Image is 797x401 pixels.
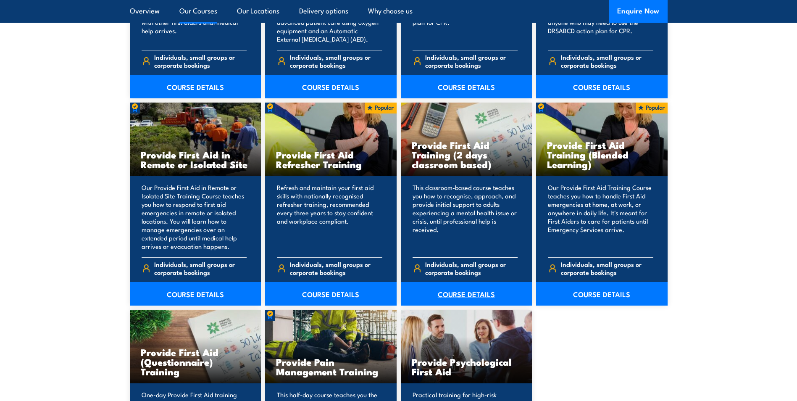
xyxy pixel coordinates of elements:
a: COURSE DETAILS [536,75,668,98]
h3: Provide First Aid Refresher Training [276,150,386,169]
a: COURSE DETAILS [536,282,668,306]
p: Refresh and maintain your first aid skills with nationally recognised refresher training, recomme... [277,183,382,251]
h3: Provide Pain Management Training [276,357,386,376]
a: COURSE DETAILS [265,282,397,306]
span: Individuals, small groups or corporate bookings [154,260,247,276]
p: This classroom-based course teaches you how to recognise, approach, and provide initial support t... [413,183,518,251]
span: Individuals, small groups or corporate bookings [290,260,382,276]
p: Our Provide First Aid in Remote or Isolated Site Training Course teaches you how to respond to fi... [142,183,247,251]
span: Individuals, small groups or corporate bookings [561,53,653,69]
a: COURSE DETAILS [130,282,261,306]
h3: Provide First Aid Training (Blended Learning) [547,140,657,169]
h3: Provide First Aid in Remote or Isolated Site [141,150,250,169]
a: COURSE DETAILS [401,282,532,306]
h3: Provide Psychological First Aid [412,357,521,376]
p: Our Provide First Aid Training Course teaches you how to handle First Aid emergencies at home, at... [548,183,653,251]
span: Individuals, small groups or corporate bookings [561,260,653,276]
a: COURSE DETAILS [401,75,532,98]
span: Individuals, small groups or corporate bookings [290,53,382,69]
a: COURSE DETAILS [130,75,261,98]
span: Individuals, small groups or corporate bookings [154,53,247,69]
span: Individuals, small groups or corporate bookings [425,260,518,276]
a: COURSE DETAILS [265,75,397,98]
span: Individuals, small groups or corporate bookings [425,53,518,69]
h3: Provide First Aid (Questionnaire) Training [141,347,250,376]
h3: Provide First Aid Training (2 days classroom based) [412,140,521,169]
